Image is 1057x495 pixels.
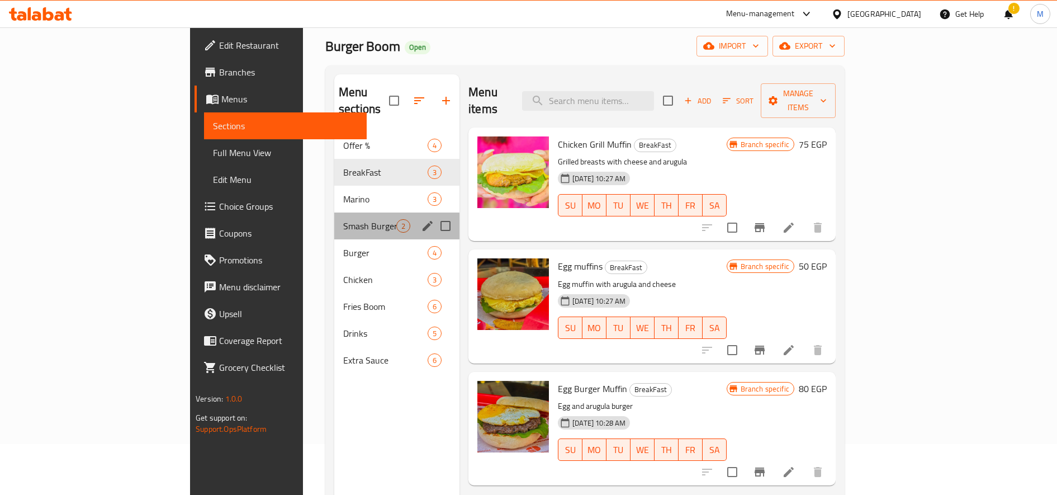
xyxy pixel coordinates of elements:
[343,353,428,367] span: Extra Sauce
[428,192,442,206] div: items
[522,91,654,111] input: search
[428,194,441,205] span: 3
[558,194,582,216] button: SU
[770,87,827,115] span: Manage items
[659,197,674,214] span: TH
[219,280,358,294] span: Menu disclaimer
[196,392,223,406] span: Version:
[772,36,845,56] button: export
[707,320,722,336] span: SA
[635,320,650,336] span: WE
[477,381,549,452] img: Egg Burger Muffin
[635,197,650,214] span: WE
[219,307,358,320] span: Upsell
[558,399,726,413] p: Egg and arugula burger
[428,139,442,152] div: items
[219,200,358,213] span: Choice Groups
[696,36,768,56] button: import
[428,353,442,367] div: items
[782,343,795,357] a: Edit menu item
[219,361,358,374] span: Grocery Checklist
[396,219,410,233] div: items
[746,459,773,485] button: Branch-specific-item
[195,86,367,112] a: Menus
[629,383,672,397] div: BreakFast
[680,92,715,110] button: Add
[558,136,632,153] span: Chicken Grill Muffin
[558,258,603,275] span: Egg muffins
[196,422,267,436] a: Support.OpsPlatform
[428,327,442,340] div: items
[405,41,430,54] div: Open
[705,39,759,53] span: import
[703,439,727,461] button: SA
[721,338,744,362] span: Select to update
[605,261,647,274] div: BreakFast
[558,277,726,291] p: Egg muffin with arugula and cheese
[325,34,400,59] span: Burger Boom
[804,459,831,485] button: delete
[195,247,367,274] a: Promotions
[611,197,626,214] span: TU
[799,136,827,152] h6: 75 EGP
[782,465,795,479] a: Edit menu item
[428,140,441,151] span: 4
[726,7,795,21] div: Menu-management
[428,248,441,258] span: 4
[558,155,726,169] p: Grilled breasts with cheese and arugula
[343,300,428,313] span: Fries Boom
[804,214,831,241] button: delete
[847,8,921,20] div: [GEOGRAPHIC_DATA]
[419,218,436,234] button: edit
[219,334,358,347] span: Coverage Report
[406,87,433,114] span: Sort sections
[428,355,441,366] span: 6
[679,439,703,461] button: FR
[782,221,795,234] a: Edit menu item
[707,442,722,458] span: SA
[631,439,655,461] button: WE
[746,214,773,241] button: Branch-specific-item
[334,128,459,378] nav: Menu sections
[343,219,396,233] div: Smash Burger
[195,327,367,354] a: Coverage Report
[720,92,756,110] button: Sort
[736,139,794,150] span: Branch specific
[204,166,367,193] a: Edit Menu
[582,194,606,216] button: MO
[219,227,358,240] span: Coupons
[680,92,715,110] span: Add item
[721,460,744,484] span: Select to update
[343,246,428,260] div: Burger
[195,193,367,220] a: Choice Groups
[721,216,744,239] span: Select to update
[343,327,428,340] div: Drinks
[195,59,367,86] a: Branches
[587,197,602,214] span: MO
[213,146,358,159] span: Full Menu View
[225,392,243,406] span: 1.0.0
[568,173,630,184] span: [DATE] 10:27 AM
[428,300,442,313] div: items
[195,32,367,59] a: Edit Restaurant
[343,139,428,152] div: Offer %
[587,320,602,336] span: MO
[382,89,406,112] span: Select all sections
[334,293,459,320] div: Fries Boom6
[582,317,606,339] button: MO
[655,317,679,339] button: TH
[405,43,430,52] span: Open
[195,274,367,300] a: Menu disclaimer
[221,92,358,106] span: Menus
[655,439,679,461] button: TH
[606,317,631,339] button: TU
[587,442,602,458] span: MO
[428,246,442,260] div: items
[659,442,674,458] span: TH
[804,337,831,364] button: delete
[630,383,671,396] span: BreakFast
[635,442,650,458] span: WE
[334,213,459,239] div: Smash Burger2edit
[582,439,606,461] button: MO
